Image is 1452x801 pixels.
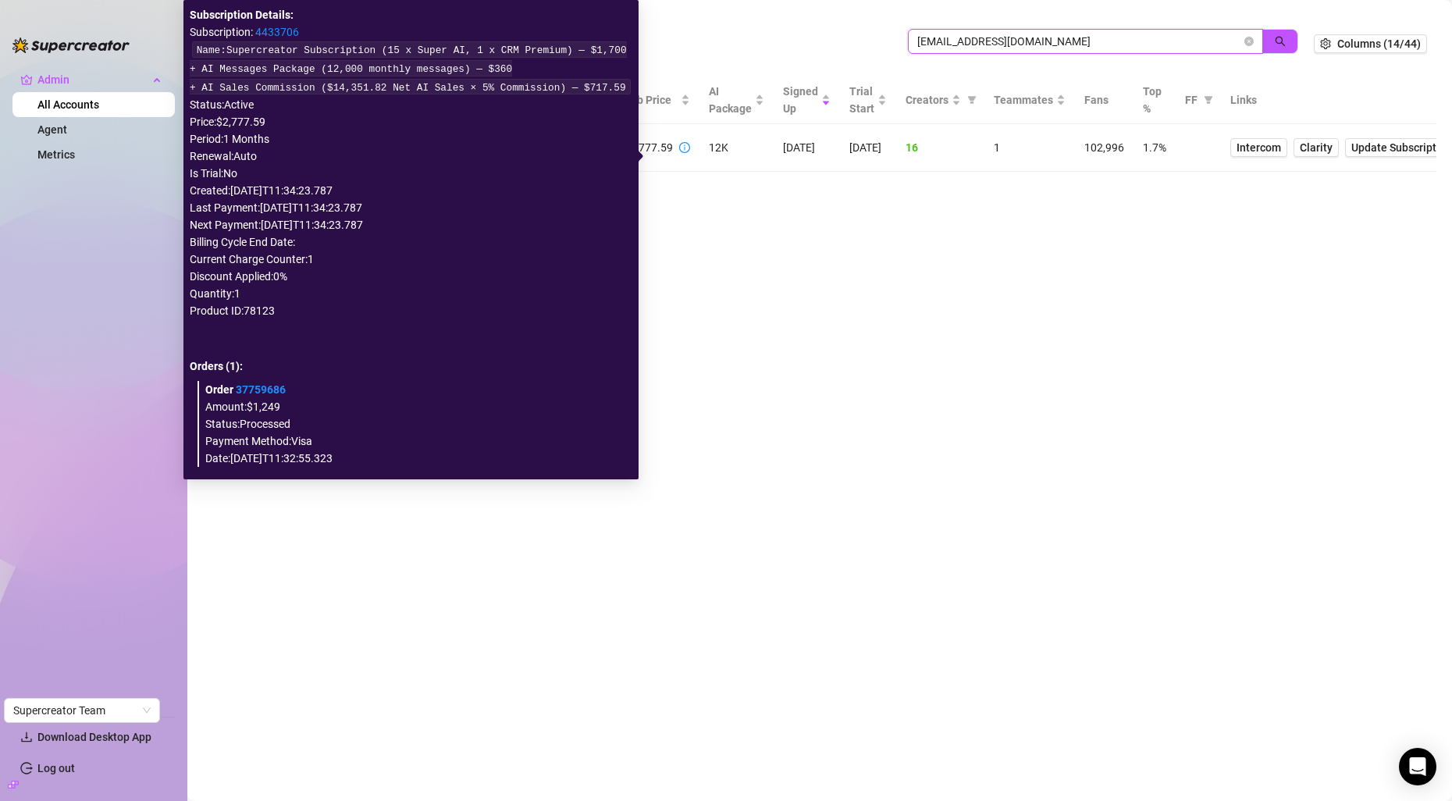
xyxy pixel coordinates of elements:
[1237,139,1281,156] span: Intercom
[190,130,632,148] div: Period: 1 Months
[205,415,626,433] div: Status: Processed
[699,77,774,124] th: AI Package
[984,77,1075,124] th: Teammates
[1201,88,1216,112] span: filter
[906,141,918,154] span: 16
[679,142,690,153] span: info-circle
[37,762,75,774] a: Log out
[1204,95,1213,105] span: filter
[774,77,840,124] th: Signed Up
[205,450,626,467] div: Date: [DATE]T11:32:55.323
[783,83,818,117] span: Signed Up
[906,91,948,109] span: Creators
[190,268,632,285] div: Discount Applied: 0 %
[190,360,243,372] strong: Orders ( 1 ):
[190,23,632,41] div: Subscription:
[1084,141,1124,154] span: 102,996
[37,731,151,743] span: Download Desktop App
[190,199,632,216] div: Last Payment: [DATE]T11:34:23.787
[13,699,151,722] span: Supercreator Team
[709,83,752,117] span: AI Package
[994,91,1053,109] span: Teammates
[1133,77,1176,124] th: Top %
[896,77,984,124] th: Creators
[1399,748,1436,785] div: Open Intercom Messenger
[190,233,632,251] div: Billing Cycle End Date:
[190,302,632,319] div: Product ID: 78123
[205,433,626,450] div: Payment Method: Visa
[1351,141,1452,154] span: Update Subscription
[1275,36,1286,47] span: search
[964,88,980,112] span: filter
[1337,37,1421,50] span: Columns (14/44)
[699,124,774,172] td: 12K
[1294,138,1339,157] a: Clarity
[37,148,75,161] a: Metrics
[849,83,874,117] span: Trial Start
[624,91,678,109] span: Sub Price
[1314,34,1427,53] button: Columns (14/44)
[205,398,626,415] div: Amount: $1,249
[190,182,632,199] div: Created: [DATE]T11:34:23.787
[1320,38,1331,49] span: setting
[190,96,632,113] div: Status: Active
[917,33,1241,50] input: Search by UID / Name / Email / Creator Username
[1230,138,1287,157] a: Intercom
[1300,139,1333,156] span: Clarity
[190,285,632,302] div: Quantity: 1
[236,383,286,396] a: 37759686
[37,98,99,111] a: All Accounts
[614,77,699,124] th: Sub Price
[1143,141,1166,154] span: 1.7%
[1075,77,1133,124] th: Fans
[1244,37,1254,46] button: close-circle
[624,139,673,156] div: $2,777.59
[967,95,977,105] span: filter
[190,9,294,21] strong: Subscription Details:
[190,216,632,233] div: Next Payment: [DATE]T11:34:23.787
[255,26,299,38] a: 4433706
[12,37,130,53] img: logo-BBDzfeDw.svg
[20,73,33,86] span: crown
[190,41,631,94] code: Name: Supercreator Subscription (15 x Super AI, 1 x CRM Premium) — $1,700 + AI Messages Package (...
[37,123,67,136] a: Agent
[840,77,896,124] th: Trial Start
[994,141,1000,154] span: 1
[190,165,632,182] div: Is Trial: No
[774,124,840,172] td: [DATE]
[205,383,286,396] strong: Order
[840,124,896,172] td: [DATE]
[1185,91,1198,109] span: FF
[37,67,148,92] span: Admin
[190,251,632,268] div: Current Charge Counter: 1
[8,779,19,790] span: build
[190,148,632,165] div: Renewal: Auto
[190,113,632,130] div: Price: $2,777.59
[20,731,33,743] span: download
